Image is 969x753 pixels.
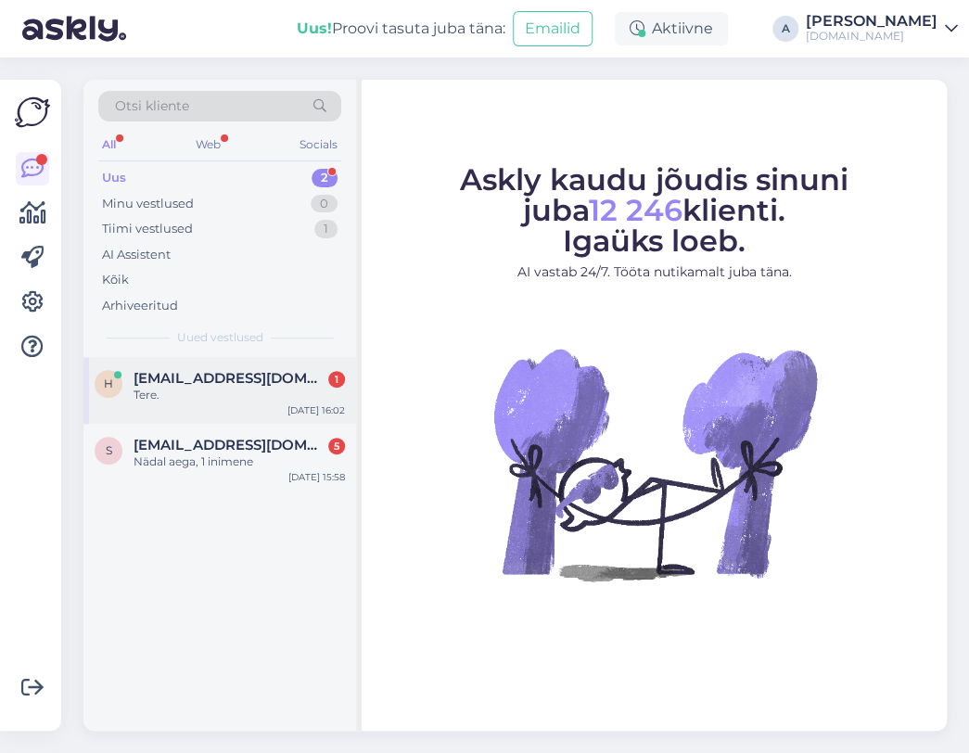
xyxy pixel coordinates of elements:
[378,262,930,282] p: AI vastab 24/7. Tööta nutikamalt juba täna.
[806,29,937,44] div: [DOMAIN_NAME]
[106,443,112,457] span: s
[102,195,194,213] div: Minu vestlused
[772,16,798,42] div: A
[296,133,341,157] div: Socials
[314,220,338,238] div: 1
[297,19,332,37] b: Uus!
[102,297,178,315] div: Arhiveeritud
[134,453,345,470] div: Nädal aega, 1 inimene
[134,370,326,387] span: helartann@gmail.com
[115,96,189,116] span: Otsi kliente
[102,169,126,187] div: Uus
[806,14,937,29] div: [PERSON_NAME]
[177,329,263,346] span: Uued vestlused
[288,470,345,484] div: [DATE] 15:58
[134,437,326,453] span: saiaraive@gmail.com
[102,220,193,238] div: Tiimi vestlused
[102,246,171,264] div: AI Assistent
[806,14,958,44] a: [PERSON_NAME][DOMAIN_NAME]
[192,133,224,157] div: Web
[328,438,345,454] div: 5
[98,133,120,157] div: All
[589,192,682,228] span: 12 246
[513,11,593,46] button: Emailid
[312,169,338,187] div: 2
[328,371,345,388] div: 1
[615,12,728,45] div: Aktiivne
[134,387,345,403] div: Tere.
[297,18,505,40] div: Proovi tasuta juba täna:
[287,403,345,417] div: [DATE] 16:02
[488,297,822,631] img: No Chat active
[102,271,129,289] div: Kõik
[15,95,50,130] img: Askly Logo
[460,161,848,259] span: Askly kaudu jõudis sinuni juba klienti. Igaüks loeb.
[104,376,113,390] span: h
[311,195,338,213] div: 0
